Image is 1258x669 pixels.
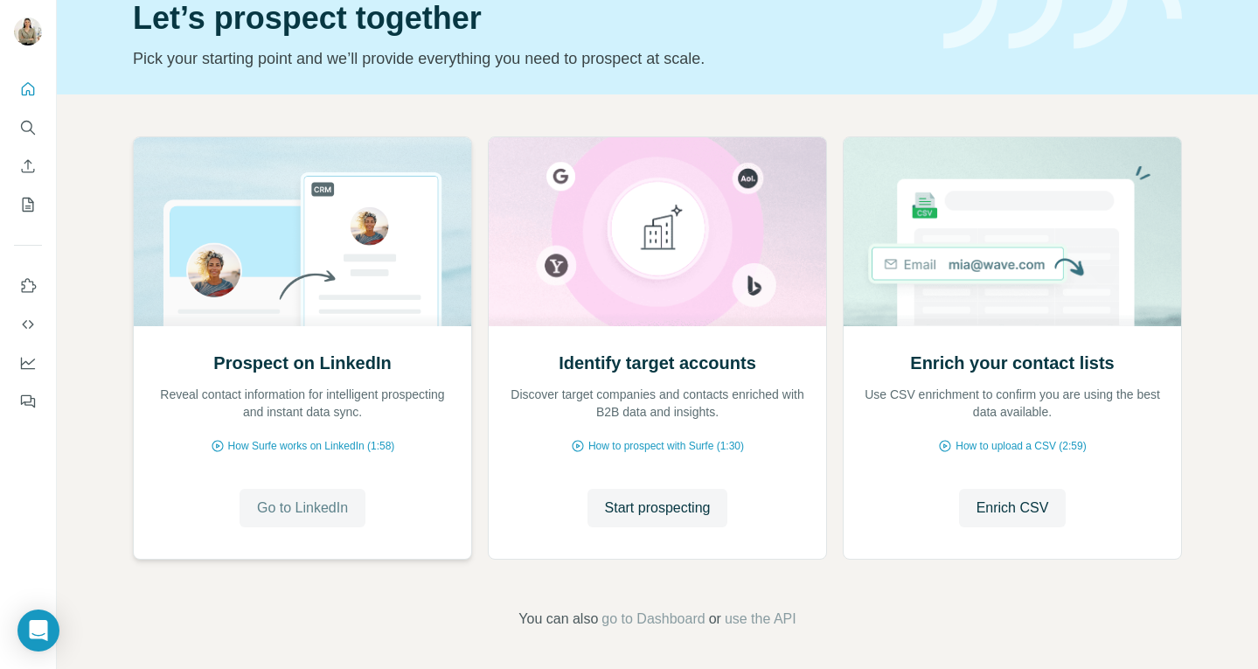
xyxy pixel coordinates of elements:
[861,386,1164,421] p: Use CSV enrichment to confirm you are using the best data available.
[14,73,42,105] button: Quick start
[959,489,1067,527] button: Enrich CSV
[843,137,1182,326] img: Enrich your contact lists
[977,498,1049,519] span: Enrich CSV
[506,386,809,421] p: Discover target companies and contacts enriched with B2B data and insights.
[14,309,42,340] button: Use Surfe API
[588,438,744,454] span: How to prospect with Surfe (1:30)
[910,351,1114,375] h2: Enrich your contact lists
[133,137,472,326] img: Prospect on LinkedIn
[14,17,42,45] img: Avatar
[14,386,42,417] button: Feedback
[725,609,796,630] button: use the API
[14,270,42,302] button: Use Surfe on LinkedIn
[601,609,705,630] button: go to Dashboard
[240,489,365,527] button: Go to LinkedIn
[257,498,348,519] span: Go to LinkedIn
[228,438,395,454] span: How Surfe works on LinkedIn (1:58)
[956,438,1086,454] span: How to upload a CSV (2:59)
[559,351,756,375] h2: Identify target accounts
[151,386,454,421] p: Reveal contact information for intelligent prospecting and instant data sync.
[605,498,711,519] span: Start prospecting
[133,46,922,71] p: Pick your starting point and we’ll provide everything you need to prospect at scale.
[709,609,721,630] span: or
[488,137,827,326] img: Identify target accounts
[14,150,42,182] button: Enrich CSV
[133,1,922,36] h1: Let’s prospect together
[17,610,59,652] div: Open Intercom Messenger
[14,347,42,379] button: Dashboard
[213,351,391,375] h2: Prospect on LinkedIn
[14,189,42,220] button: My lists
[14,112,42,143] button: Search
[587,489,728,527] button: Start prospecting
[518,609,598,630] span: You can also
